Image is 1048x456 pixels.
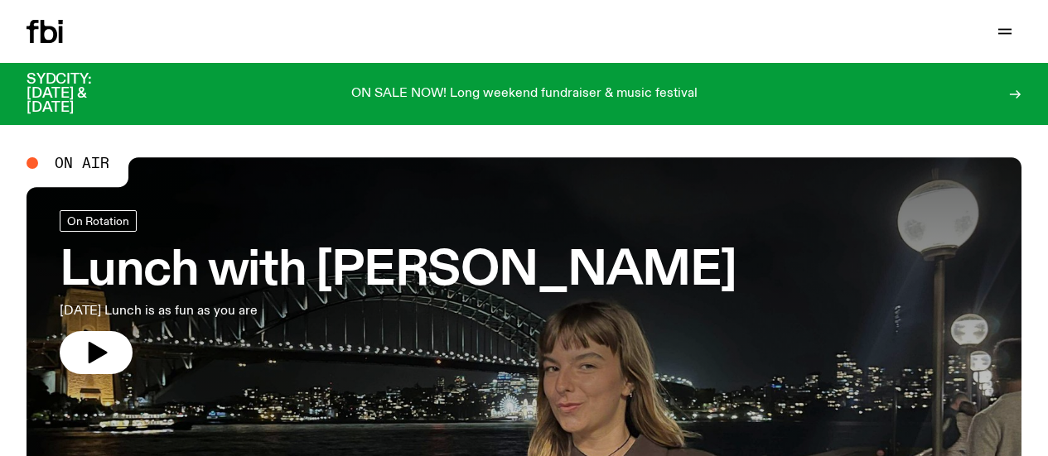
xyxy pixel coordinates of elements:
[27,73,133,115] h3: SYDCITY: [DATE] & [DATE]
[60,248,736,295] h3: Lunch with [PERSON_NAME]
[67,215,129,228] span: On Rotation
[351,87,698,102] p: ON SALE NOW! Long weekend fundraiser & music festival
[60,210,736,374] a: Lunch with [PERSON_NAME][DATE] Lunch is as fun as you are
[60,210,137,232] a: On Rotation
[55,156,109,170] span: On Air
[60,301,484,321] p: [DATE] Lunch is as fun as you are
